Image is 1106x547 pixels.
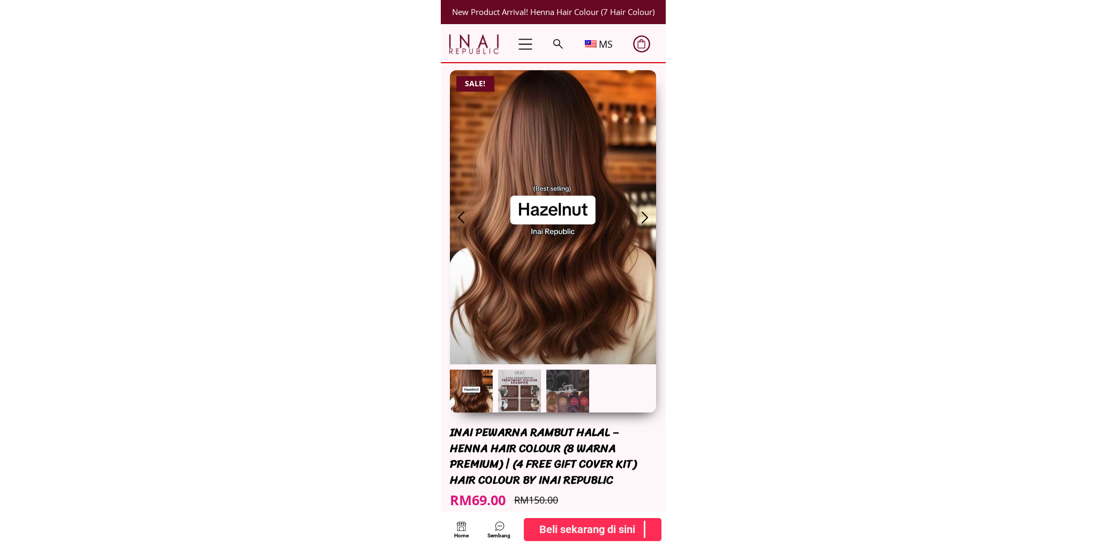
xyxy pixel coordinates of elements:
h3: MS [599,36,701,52]
div: INAI PEWARNA RAMBUT HALAL – HENNA HAIR COLOUR (8 WARNA PREMIUM) | (4 FREE GIFT COVER KIT) HAIR CO... [450,425,656,488]
div: Sembang [484,531,515,540]
div: RM69.00 [450,491,699,509]
div: New Product Arrival! Henna Hair Colour (7 Hair Colour) [441,5,666,18]
div: Home [451,531,472,540]
div: RM150.00 [514,493,763,507]
p: SALE! [456,76,494,92]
